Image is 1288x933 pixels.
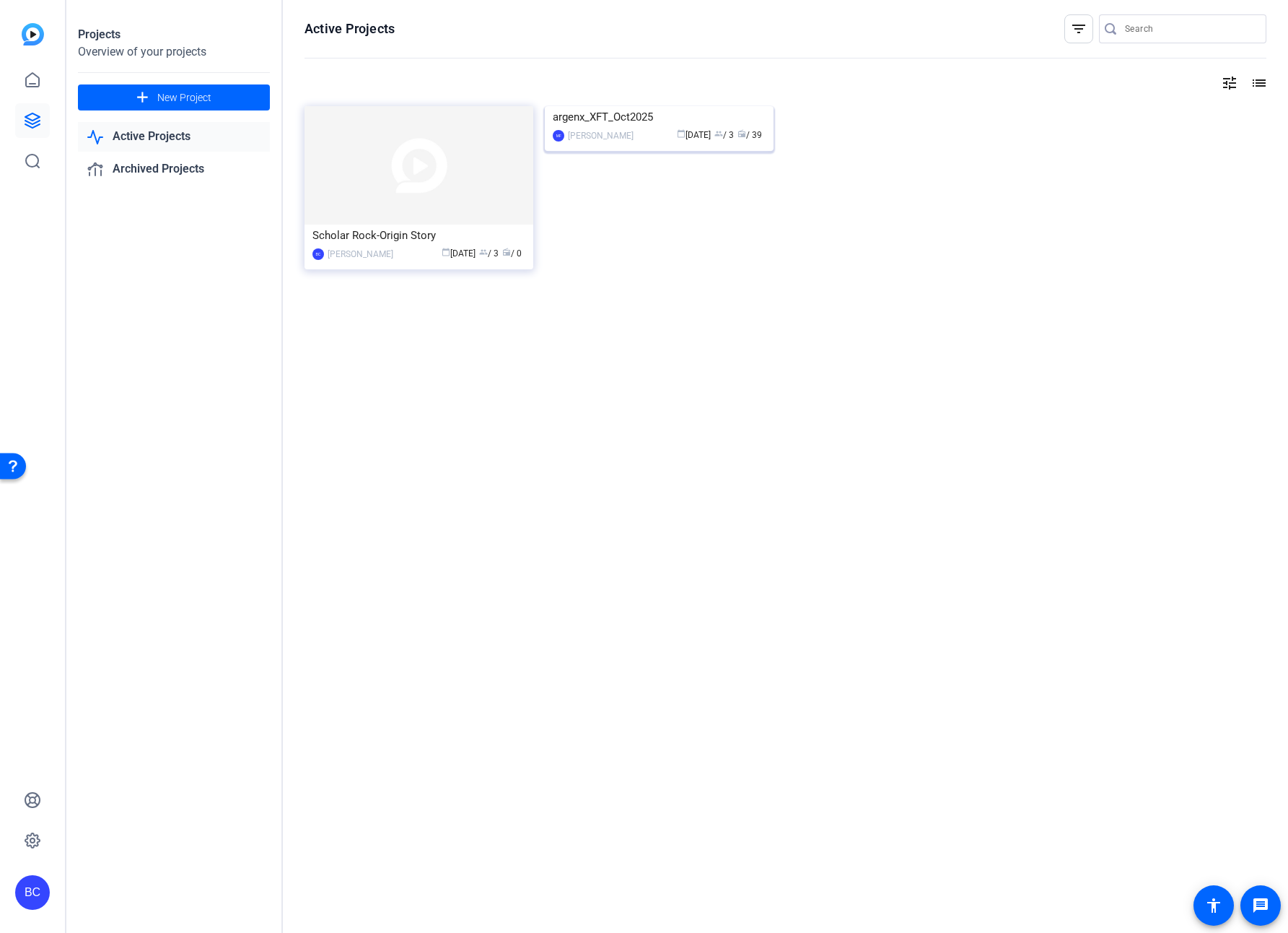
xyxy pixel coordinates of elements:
mat-icon: accessibility [1205,897,1222,914]
span: New Project [157,90,211,105]
span: / 3 [714,130,734,140]
span: / 0 [502,248,522,259]
div: BC [312,248,324,260]
span: [DATE] [677,130,711,140]
div: [PERSON_NAME] [568,129,634,143]
span: / 3 [479,248,499,259]
div: BC [15,875,50,910]
span: calendar_today [442,248,450,256]
div: MF [553,130,564,142]
mat-icon: tune [1221,74,1238,92]
div: Overview of your projects [78,43,270,61]
img: blue-gradient.svg [22,23,44,45]
span: radio [737,129,746,138]
span: radio [502,248,511,256]
mat-icon: filter_list [1070,20,1087,38]
span: calendar_today [677,129,685,138]
span: group [479,248,488,256]
span: [DATE] [442,248,476,259]
button: New Project [78,84,270,110]
div: argenx_XFT_Oct2025 [553,106,766,128]
span: / 39 [737,130,762,140]
a: Active Projects [78,122,270,152]
mat-icon: add [133,89,152,107]
span: group [714,129,723,138]
input: Search [1125,20,1255,38]
div: Scholar Rock-Origin Story [312,225,525,246]
mat-icon: message [1252,897,1269,914]
h1: Active Projects [305,20,395,38]
mat-icon: list [1249,74,1266,92]
div: [PERSON_NAME] [328,247,393,261]
div: Projects [78,26,270,43]
a: Archived Projects [78,155,270,184]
